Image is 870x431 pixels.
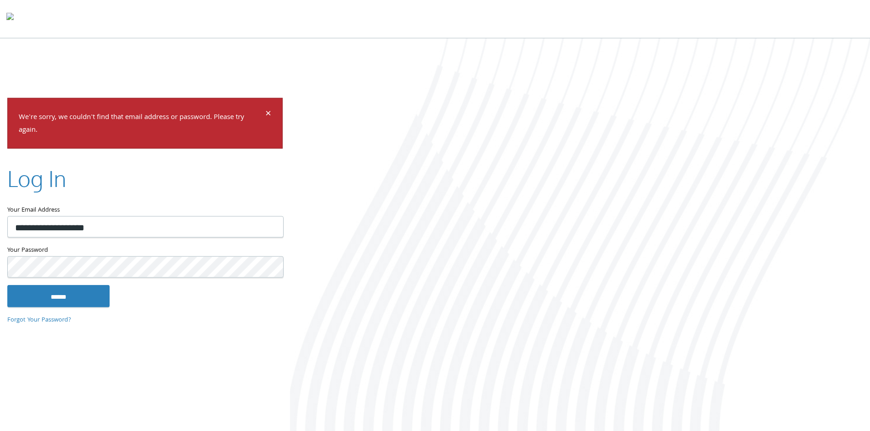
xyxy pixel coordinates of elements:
[265,105,271,123] span: ×
[7,245,283,256] label: Your Password
[19,111,264,137] p: We're sorry, we couldn't find that email address or password. Please try again.
[7,163,66,194] h2: Log In
[6,10,14,28] img: todyl-logo-dark.svg
[7,315,71,325] a: Forgot Your Password?
[265,109,271,120] button: Dismiss alert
